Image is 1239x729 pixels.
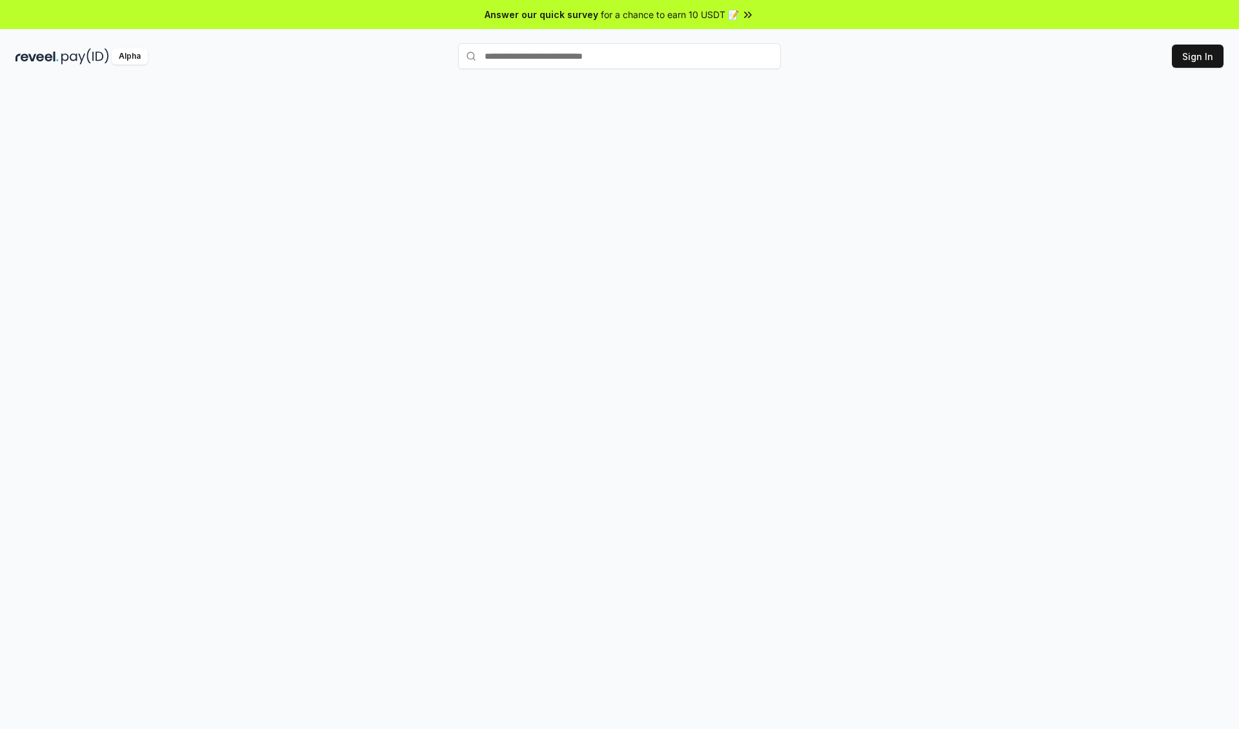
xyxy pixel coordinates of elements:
span: Answer our quick survey [485,8,598,21]
img: pay_id [61,48,109,65]
button: Sign In [1172,45,1224,68]
img: reveel_dark [15,48,59,65]
div: Alpha [112,48,148,65]
span: for a chance to earn 10 USDT 📝 [601,8,739,21]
